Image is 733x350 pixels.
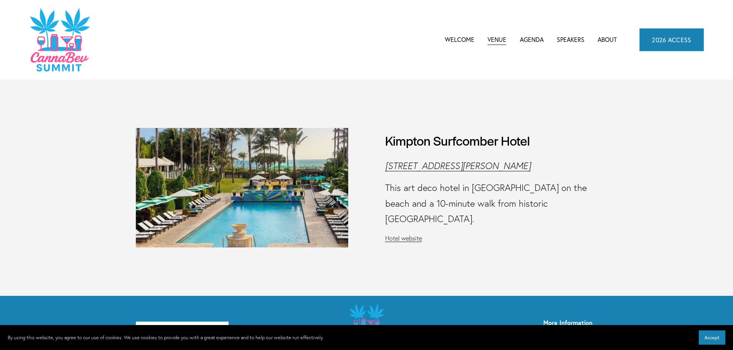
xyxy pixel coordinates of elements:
a: [STREET_ADDRESS][PERSON_NAME] [385,160,531,171]
a: Speakers [557,34,584,45]
a: folder dropdown [520,34,544,45]
h3: Kimpton Surfcomber Hotel [385,131,530,149]
span: Accept [705,335,720,340]
strong: More Information [543,318,593,327]
p: By using this website, you agree to our use of cookies. We use cookies to provide you with a grea... [8,333,324,342]
span: Agenda [520,35,544,45]
a: Venue [488,34,506,45]
a: 2026 ACCESS [639,28,704,51]
p: This art deco hotel in [GEOGRAPHIC_DATA] on the beach and a 10-minute walk from historic [GEOGRAP... [385,180,598,227]
a: About [598,34,617,45]
button: Accept [699,330,725,345]
a: Hotel website [385,234,422,242]
a: Welcome [445,34,474,45]
img: CannaDataCon [29,7,90,72]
